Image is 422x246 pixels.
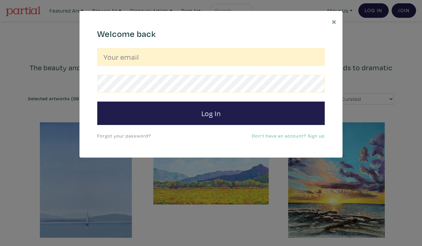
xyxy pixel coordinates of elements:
[326,11,343,32] button: Close
[332,15,337,27] span: ×
[97,29,325,39] h4: Welcome back
[97,133,151,139] a: Forgot your password?
[252,133,325,139] a: Don't have an account? Sign up
[97,48,325,66] input: Your email
[97,102,325,125] button: Log In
